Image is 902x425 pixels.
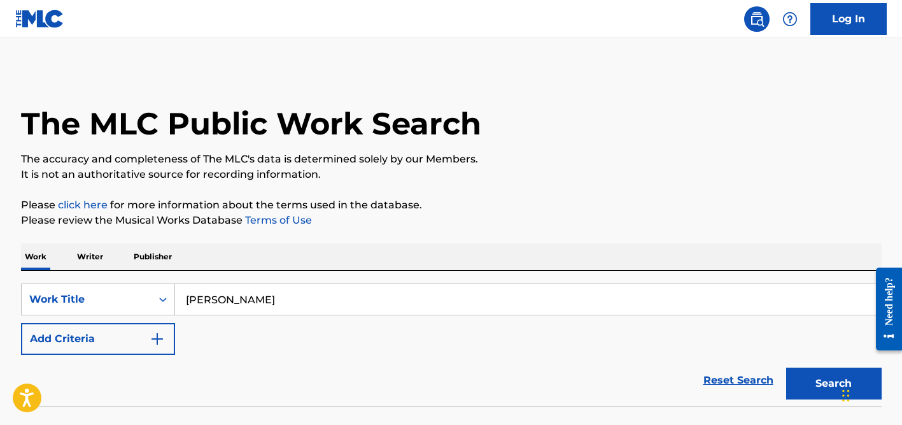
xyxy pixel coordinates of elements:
img: search [749,11,765,27]
iframe: Resource Center [866,257,902,360]
p: Work [21,243,50,270]
a: Log In [810,3,887,35]
p: Please review the Musical Works Database [21,213,882,228]
a: Reset Search [697,366,780,394]
p: Writer [73,243,107,270]
div: Work Title [29,292,144,307]
a: Terms of Use [243,214,312,226]
iframe: Chat Widget [838,364,902,425]
a: click here [58,199,108,211]
div: Help [777,6,803,32]
a: Public Search [744,6,770,32]
h1: The MLC Public Work Search [21,104,481,143]
img: help [782,11,798,27]
button: Add Criteria [21,323,175,355]
p: The accuracy and completeness of The MLC's data is determined solely by our Members. [21,152,882,167]
p: Publisher [130,243,176,270]
div: Drag [842,377,850,415]
img: MLC Logo [15,10,64,28]
img: 9d2ae6d4665cec9f34b9.svg [150,331,165,347]
p: Please for more information about the terms used in the database. [21,198,882,213]
form: Search Form [21,284,882,406]
button: Search [786,368,882,400]
p: It is not an authoritative source for recording information. [21,167,882,182]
